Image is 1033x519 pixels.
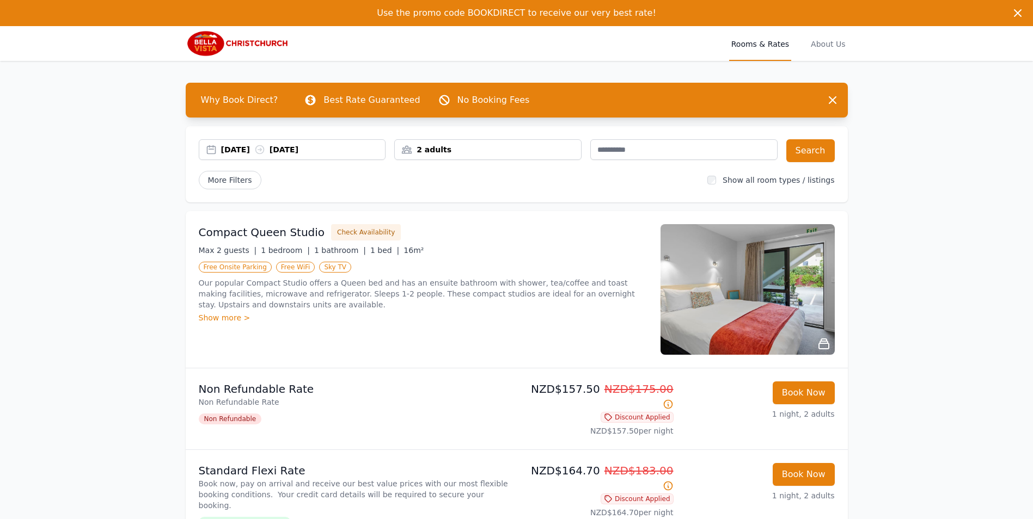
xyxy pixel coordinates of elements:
p: NZD$164.70 [521,463,674,493]
span: 1 bed | [370,246,399,255]
span: Use the promo code BOOKDIRECT to receive our very best rate! [377,8,656,18]
p: Our popular Compact Studio offers a Queen bed and has an ensuite bathroom with shower, tea/coffee... [199,277,647,310]
span: NZD$183.00 [604,464,674,477]
span: More Filters [199,171,261,189]
span: Why Book Direct? [192,89,287,111]
button: Book Now [773,381,835,404]
p: Standard Flexi Rate [199,463,512,478]
span: Max 2 guests | [199,246,257,255]
label: Show all room types / listings [723,176,834,184]
a: About Us [809,26,847,61]
p: Book now, pay on arrival and receive our best value prices with our most flexible booking conditi... [199,478,512,511]
span: 1 bathroom | [314,246,366,255]
button: Book Now [773,463,835,486]
p: Non Refundable Rate [199,397,512,407]
span: 1 bedroom | [261,246,310,255]
p: 1 night, 2 adults [682,409,835,419]
p: 1 night, 2 adults [682,490,835,501]
span: Free WiFi [276,262,315,273]
button: Search [786,139,835,162]
span: Discount Applied [601,412,674,423]
p: NZD$164.70 per night [521,507,674,518]
p: NZD$157.50 [521,381,674,412]
p: Best Rate Guaranteed [323,94,420,107]
span: Sky TV [319,262,351,273]
a: Rooms & Rates [729,26,791,61]
p: No Booking Fees [457,94,530,107]
span: NZD$175.00 [604,382,674,396]
div: Show more > [199,312,647,323]
button: Check Availability [331,224,401,240]
div: 2 adults [395,144,581,155]
div: [DATE] [DATE] [221,144,386,155]
p: NZD$157.50 per night [521,425,674,436]
span: Non Refundable [199,413,262,424]
h3: Compact Queen Studio [199,225,325,240]
p: Non Refundable Rate [199,381,512,397]
span: Discount Applied [601,493,674,504]
img: Bella Vista Christchurch [186,30,290,57]
span: Free Onsite Parking [199,262,272,273]
span: 16m² [404,246,424,255]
